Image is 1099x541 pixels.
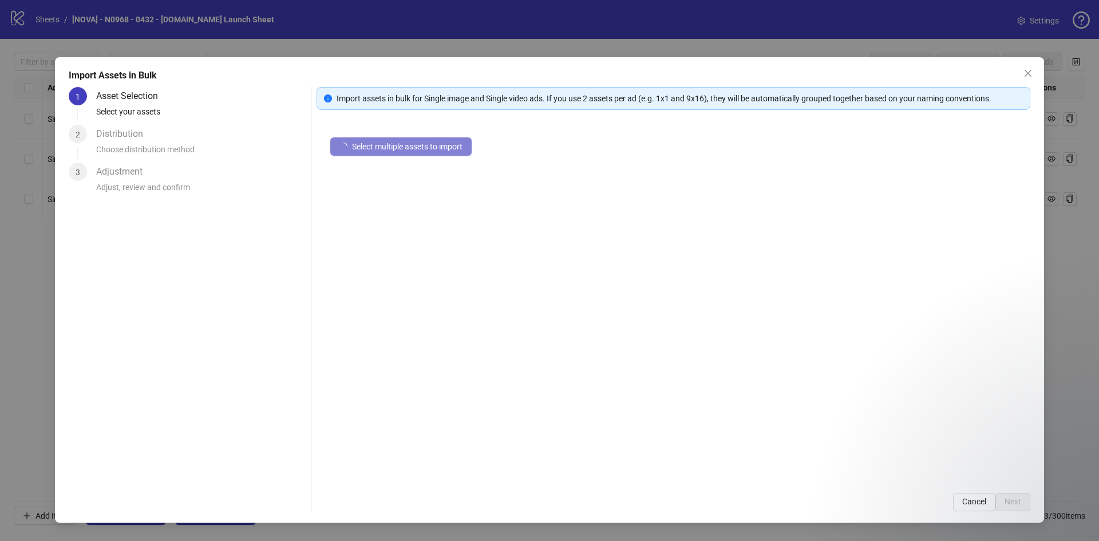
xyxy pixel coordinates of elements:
[330,137,472,156] button: Select multiple assets to import
[1023,69,1033,78] span: close
[96,87,167,105] div: Asset Selection
[69,69,1030,82] div: Import Assets in Bulk
[352,142,462,151] span: Select multiple assets to import
[324,94,332,102] span: info-circle
[76,130,80,139] span: 2
[339,143,347,151] span: loading
[96,125,152,143] div: Distribution
[1019,64,1037,82] button: Close
[96,181,307,200] div: Adjust, review and confirm
[337,92,1023,105] div: Import assets in bulk for Single image and Single video ads. If you use 2 assets per ad (e.g. 1x1...
[96,163,152,181] div: Adjustment
[96,105,307,125] div: Select your assets
[76,92,80,101] span: 1
[76,168,80,177] span: 3
[96,143,307,163] div: Choose distribution method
